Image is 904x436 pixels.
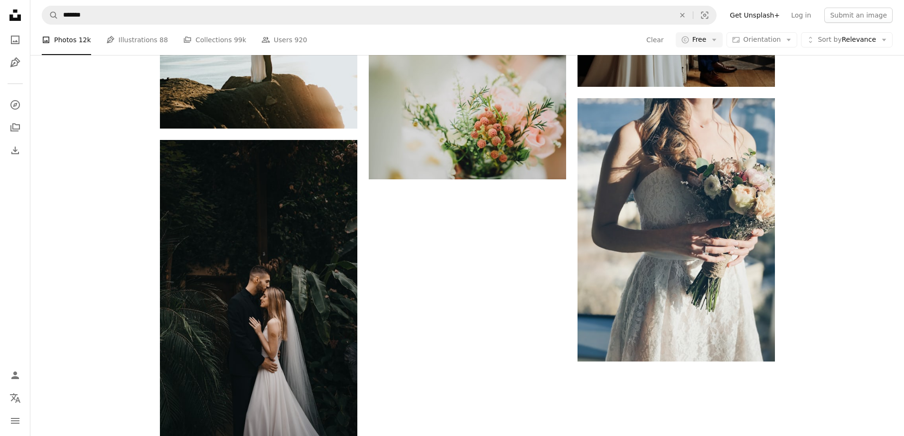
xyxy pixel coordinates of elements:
[160,140,357,436] img: man and woman kissing near green plants during daytime
[183,25,246,55] a: Collections 99k
[743,36,781,43] span: Orientation
[261,25,307,55] a: Users 920
[727,32,797,47] button: Orientation
[6,141,25,160] a: Download History
[724,8,785,23] a: Get Unsplash+
[6,53,25,72] a: Illustrations
[801,32,893,47] button: Sort byRelevance
[6,6,25,27] a: Home — Unsplash
[785,8,817,23] a: Log in
[692,35,707,45] span: Free
[6,30,25,49] a: Photos
[6,118,25,137] a: Collections
[693,6,716,24] button: Visual search
[676,32,723,47] button: Free
[106,25,168,55] a: Illustrations 88
[42,6,717,25] form: Find visuals sitewide
[578,98,775,362] img: woman in white floral strapless dress holding flowers
[646,32,664,47] button: Clear
[672,6,693,24] button: Clear
[295,35,308,45] span: 920
[578,225,775,234] a: woman in white floral strapless dress holding flowers
[6,95,25,114] a: Explore
[818,36,841,43] span: Sort by
[6,411,25,430] button: Menu
[234,35,246,45] span: 99k
[6,366,25,385] a: Log in / Sign up
[159,35,168,45] span: 88
[369,47,566,179] img: pink floewr
[824,8,893,23] button: Submit an image
[42,6,58,24] button: Search Unsplash
[369,109,566,118] a: pink floewr
[818,35,876,45] span: Relevance
[6,389,25,408] button: Language
[160,284,357,292] a: man and woman kissing near green plants during daytime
